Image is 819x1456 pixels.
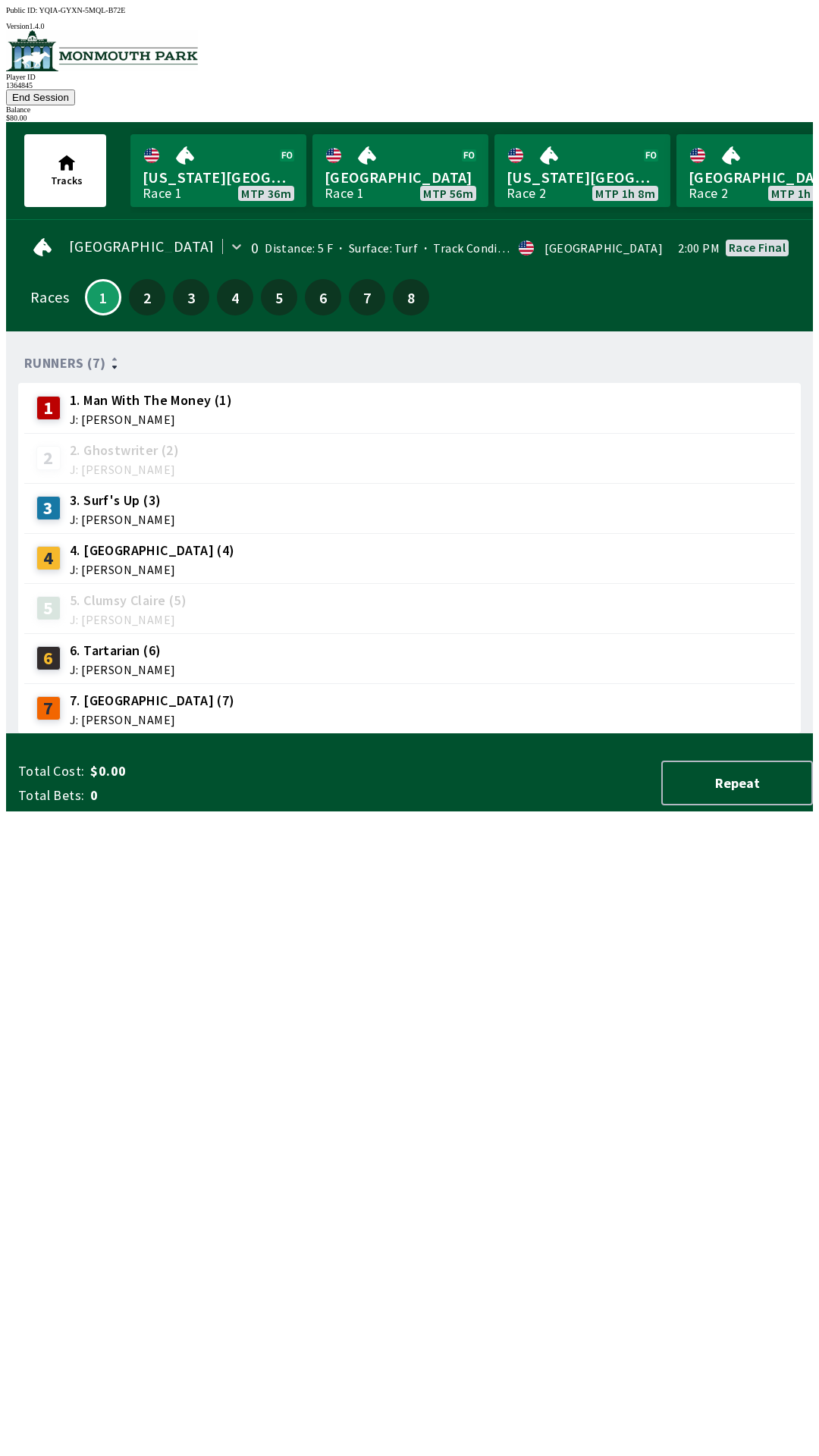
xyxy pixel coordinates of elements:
[70,441,179,460] span: 2. Ghostwriter (2)
[349,279,385,315] button: 7
[36,646,61,670] div: 6
[18,762,84,780] span: Total Cost:
[70,413,232,425] span: J: [PERSON_NAME]
[39,6,126,14] span: YQIA-GYXN-5MQL-B72E
[130,134,306,207] a: [US_STATE][GEOGRAPHIC_DATA]Race 1MTP 36m
[312,134,488,207] a: [GEOGRAPHIC_DATA]Race 1MTP 56m
[325,168,476,187] span: [GEOGRAPHIC_DATA]
[24,134,106,207] button: Tracks
[36,396,61,420] div: 1
[353,292,381,303] span: 7
[309,292,337,303] span: 6
[494,134,670,207] a: [US_STATE][GEOGRAPHIC_DATA]Race 2MTP 1h 8m
[70,563,235,576] span: J: [PERSON_NAME]
[544,242,663,254] div: [GEOGRAPHIC_DATA]
[70,491,175,510] span: 3. Surf's Up (3)
[221,292,249,303] span: 4
[143,168,294,187] span: [US_STATE][GEOGRAPHIC_DATA]
[6,105,813,114] div: Balance
[6,6,813,14] div: Public ID:
[36,596,61,620] div: 5
[36,446,61,470] div: 2
[90,786,329,805] span: 0
[70,541,235,560] span: 4. [GEOGRAPHIC_DATA] (4)
[70,691,235,711] span: 7. [GEOGRAPHIC_DATA] (7)
[217,279,253,315] button: 4
[265,292,293,303] span: 5
[70,613,187,626] span: J: [PERSON_NAME]
[6,30,198,71] img: venue logo
[69,240,215,253] span: [GEOGRAPHIC_DATA]
[90,762,329,780] span: $0.00
[6,89,75,105] button: End Session
[261,279,297,315] button: 5
[173,279,209,315] button: 3
[689,187,728,199] div: Race 2
[24,357,105,369] span: Runners (7)
[393,279,429,315] button: 8
[70,641,175,661] span: 6. Tartarian (6)
[6,114,813,122] div: $ 80.00
[129,279,165,315] button: 2
[36,496,61,520] div: 3
[51,174,83,187] span: Tracks
[70,513,175,526] span: J: [PERSON_NAME]
[18,786,84,805] span: Total Bets:
[333,240,418,256] span: Surface: Turf
[675,774,799,792] span: Repeat
[729,241,786,253] div: Race final
[251,242,259,254] div: 0
[70,391,232,410] span: 1. Man With The Money (1)
[133,292,162,303] span: 2
[70,463,179,475] span: J: [PERSON_NAME]
[418,240,549,256] span: Track Condition: Fast
[143,187,182,199] div: Race 1
[265,240,333,256] span: Distance: 5 F
[678,242,720,254] span: 2:00 PM
[85,279,121,315] button: 1
[70,591,187,610] span: 5. Clumsy Claire (5)
[397,292,425,303] span: 8
[507,187,546,199] div: Race 2
[6,73,813,81] div: Player ID
[507,168,658,187] span: [US_STATE][GEOGRAPHIC_DATA]
[70,714,235,726] span: J: [PERSON_NAME]
[241,187,291,199] span: MTP 36m
[36,696,61,720] div: 7
[325,187,364,199] div: Race 1
[90,293,116,301] span: 1
[24,356,795,371] div: Runners (7)
[6,81,813,89] div: 1364845
[661,761,813,805] button: Repeat
[6,22,813,30] div: Version 1.4.0
[30,291,69,303] div: Races
[177,292,206,303] span: 3
[70,664,175,676] span: J: [PERSON_NAME]
[595,187,655,199] span: MTP 1h 8m
[305,279,341,315] button: 6
[36,546,61,570] div: 4
[423,187,473,199] span: MTP 56m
